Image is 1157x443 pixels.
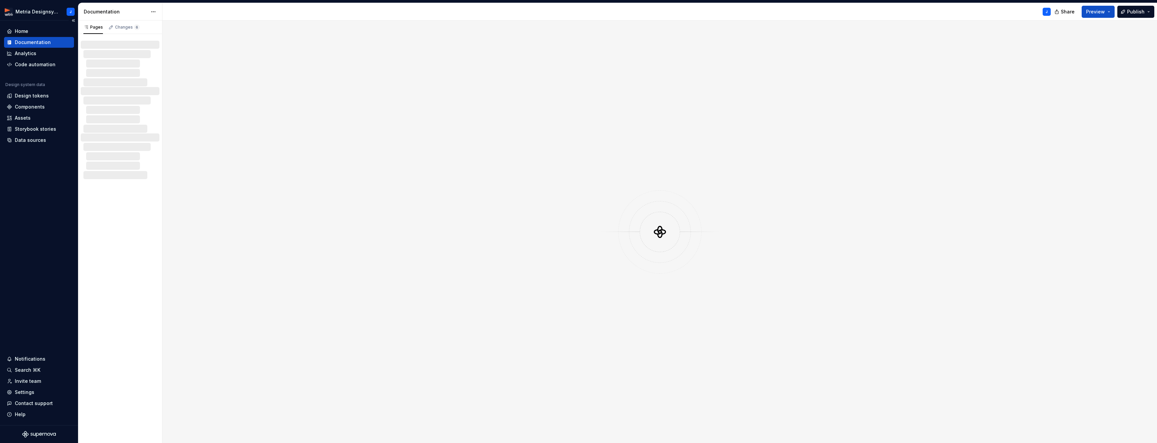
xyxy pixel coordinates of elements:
[4,409,74,420] button: Help
[1086,8,1105,15] span: Preview
[4,48,74,59] a: Analytics
[15,8,59,15] div: Metria Designsystem
[15,115,31,121] div: Assets
[5,82,45,87] div: Design system data
[83,25,103,30] div: Pages
[5,8,13,16] img: fcc7d103-c4a6-47df-856c-21dae8b51a16.png
[15,39,51,46] div: Documentation
[69,16,78,25] button: Collapse sidebar
[15,50,36,57] div: Analytics
[15,104,45,110] div: Components
[4,37,74,48] a: Documentation
[4,90,74,101] a: Design tokens
[1082,6,1115,18] button: Preview
[1046,9,1048,14] div: J
[15,28,28,35] div: Home
[15,389,34,396] div: Settings
[1,4,77,19] button: Metria DesignsystemJ
[1061,8,1075,15] span: Share
[134,25,140,30] span: 6
[15,367,40,373] div: Search ⌘K
[4,376,74,387] a: Invite team
[115,25,140,30] div: Changes
[4,102,74,112] a: Components
[4,59,74,70] a: Code automation
[1127,8,1145,15] span: Publish
[4,135,74,146] a: Data sources
[4,113,74,123] a: Assets
[84,8,147,15] div: Documentation
[4,365,74,375] button: Search ⌘K
[4,398,74,409] button: Contact support
[15,411,26,418] div: Help
[1117,6,1154,18] button: Publish
[4,124,74,134] a: Storybook stories
[4,354,74,364] button: Notifications
[22,431,56,438] svg: Supernova Logo
[1051,6,1079,18] button: Share
[15,61,55,68] div: Code automation
[15,92,49,99] div: Design tokens
[15,126,56,132] div: Storybook stories
[15,356,45,362] div: Notifications
[15,400,53,407] div: Contact support
[70,9,72,14] div: J
[15,137,46,144] div: Data sources
[15,378,41,385] div: Invite team
[4,26,74,37] a: Home
[4,387,74,398] a: Settings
